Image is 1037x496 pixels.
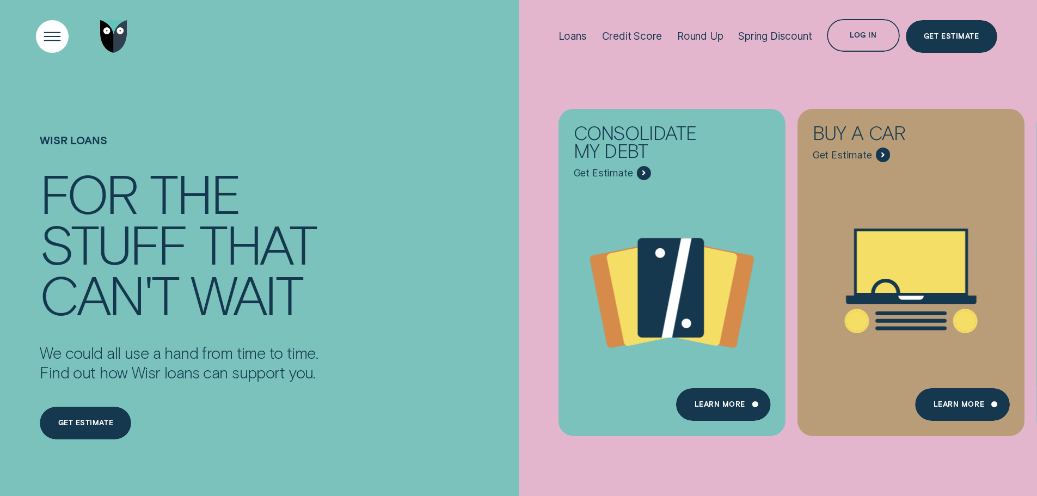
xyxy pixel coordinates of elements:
[906,20,997,53] a: Get Estimate
[813,124,958,148] div: Buy a car
[677,30,723,42] div: Round Up
[559,108,786,426] a: Consolidate my debt - Learn more
[40,218,187,268] div: stuff
[574,167,633,179] span: Get Estimate
[40,268,178,319] div: can't
[40,134,318,167] h1: Wisr loans
[40,343,318,382] p: We could all use a hand from time to time. Find out how Wisr loans can support you.
[36,20,69,53] button: Open Menu
[797,108,1024,426] a: Buy a car - Learn more
[191,268,302,319] div: wait
[827,19,899,52] button: Log in
[676,388,770,421] a: Learn more
[602,30,662,42] div: Credit Score
[574,124,719,166] div: Consolidate my debt
[150,167,240,218] div: the
[100,20,127,53] img: Wisr
[738,30,812,42] div: Spring Discount
[813,149,872,161] span: Get Estimate
[40,167,137,218] div: For
[559,30,587,42] div: Loans
[915,388,1009,421] a: Learn More
[40,407,131,439] a: Get estimate
[199,218,315,268] div: that
[40,167,318,319] h4: For the stuff that can't wait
